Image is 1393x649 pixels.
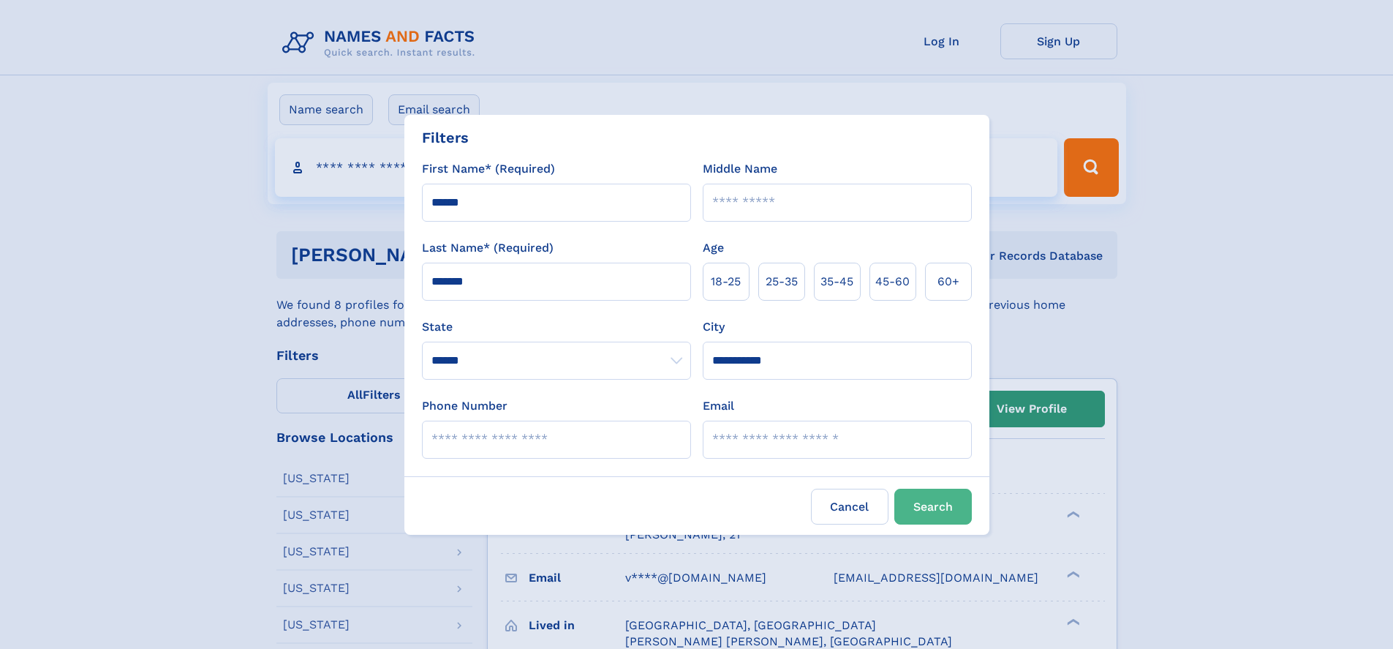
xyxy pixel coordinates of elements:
label: State [422,318,691,336]
label: Middle Name [703,160,777,178]
label: Cancel [811,489,888,525]
label: Phone Number [422,397,507,415]
label: Last Name* (Required) [422,239,554,257]
label: Email [703,397,734,415]
span: 45‑60 [875,273,910,290]
div: Filters [422,127,469,149]
label: City [703,318,725,336]
button: Search [894,489,972,525]
span: 25‑35 [766,273,798,290]
span: 18‑25 [711,273,741,290]
label: First Name* (Required) [422,160,555,178]
span: 60+ [937,273,959,290]
label: Age [703,239,724,257]
span: 35‑45 [820,273,853,290]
